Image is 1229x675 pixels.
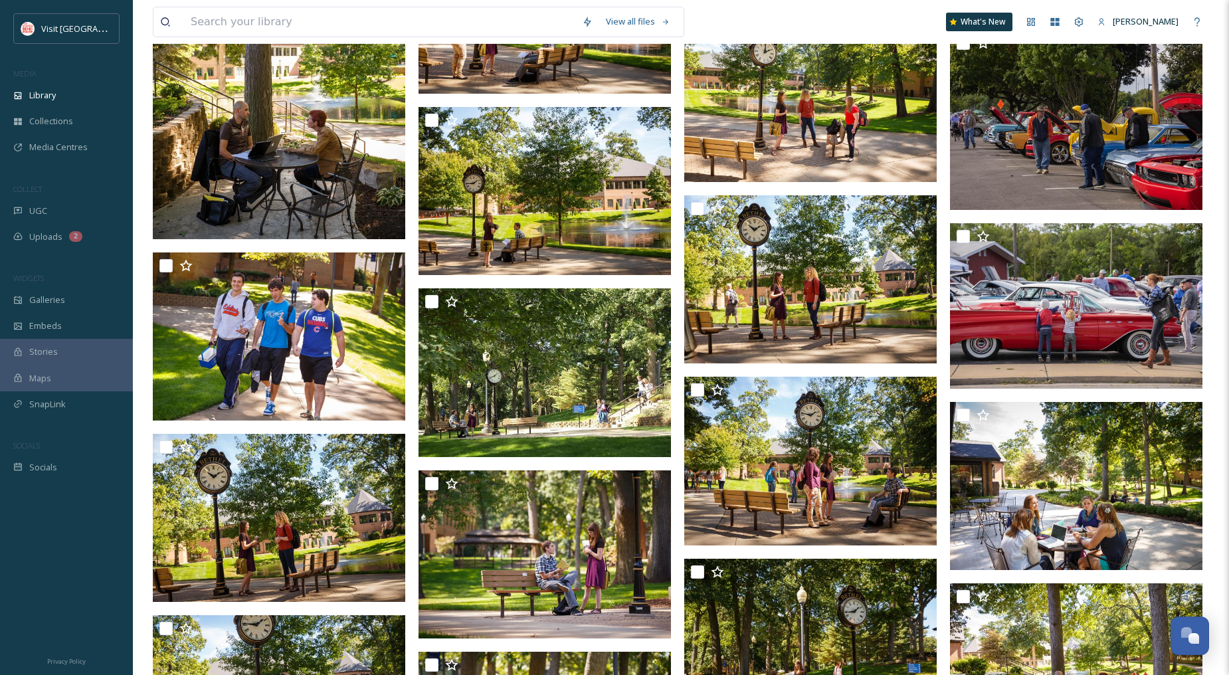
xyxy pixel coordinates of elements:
a: View all files [599,9,677,35]
div: 2 [69,231,82,242]
img: bc.campus.fall13.63.JPG [950,402,1202,571]
a: [PERSON_NAME] [1091,9,1185,35]
span: Library [29,89,56,102]
span: SOCIALS [13,440,40,450]
span: Galleries [29,294,65,306]
span: Privacy Policy [47,657,86,666]
img: bc.campus.fall13.35.JPG [684,377,937,545]
img: bc.campus.fall13.19.JPG [419,470,671,638]
img: bc.campus.fall13.42.JPG [684,195,937,364]
span: UGC [29,205,47,217]
img: fallFmMrkt_912.JPG [950,30,1202,210]
span: Uploads [29,231,62,243]
span: Socials [29,461,57,474]
span: Maps [29,372,51,385]
a: What's New [946,13,1012,31]
span: SnapLink [29,398,66,411]
img: bc.campus.fall13.44.JPG [153,252,405,421]
img: fallFmMrkt_885.JPG [950,223,1202,389]
img: bc.campus.fall13.25.JPG [419,288,671,457]
span: Visit [GEOGRAPHIC_DATA] [41,22,144,35]
span: Embeds [29,320,62,332]
span: Media Centres [29,141,88,153]
button: Open Chat [1171,617,1209,655]
span: Collections [29,115,73,128]
img: bc.campus.fall13.32.JPG [419,107,671,276]
img: bc.campus.fall13.49.JPG [684,14,937,183]
img: vsbm-stackedMISH_CMYKlogo2017.jpg [21,22,35,35]
span: Stories [29,345,58,358]
span: MEDIA [13,68,37,78]
span: COLLECT [13,184,42,194]
a: Privacy Policy [47,652,86,668]
img: bc.campus.fall13.40.JPG [153,434,405,603]
span: WIDGETS [13,273,44,283]
input: Search your library [184,7,575,37]
span: [PERSON_NAME] [1113,15,1179,27]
